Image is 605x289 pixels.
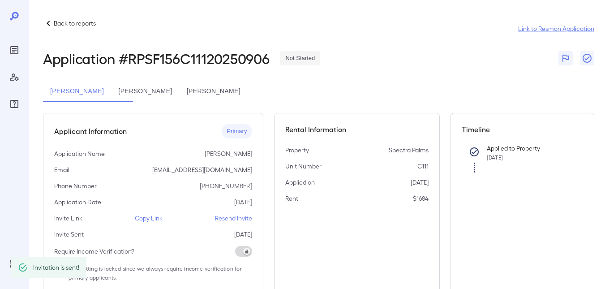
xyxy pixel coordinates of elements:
div: FAQ [7,97,21,111]
p: Require Income Verification? [54,247,134,256]
button: Close Report [580,51,594,65]
p: Applied on [285,178,315,187]
button: Flag Report [558,51,573,65]
p: Application Date [54,198,101,207]
button: [PERSON_NAME] [111,81,179,102]
div: Manage Users [7,70,21,84]
p: Back to reports [54,19,96,28]
p: Email [54,165,69,174]
p: [PERSON_NAME] [205,149,252,158]
p: Invite Sent [54,230,84,239]
p: [DATE] [234,230,252,239]
p: [DATE] [411,178,429,187]
span: This setting is locked since we always require income verification for primary applicants. [69,264,252,282]
h5: Applicant Information [54,126,127,137]
a: Link to Resman Application [518,24,594,33]
h5: Timeline [462,124,583,135]
button: [PERSON_NAME] [180,81,248,102]
p: $1684 [413,194,429,203]
span: Not Started [280,54,320,63]
p: Copy Link [135,214,163,223]
p: C111 [417,162,429,171]
h2: Application # RPSF156C11120250906 [43,50,269,66]
div: Invitation is sent! [33,259,79,276]
button: [PERSON_NAME] [43,81,111,102]
p: [EMAIL_ADDRESS][DOMAIN_NAME] [152,165,252,174]
p: Unit Number [285,162,322,171]
p: Application Name [54,149,105,158]
p: Phone Number [54,181,97,190]
p: Resend Invite [215,214,252,223]
span: Primary [222,127,253,136]
p: Property [285,146,309,155]
p: [PHONE_NUMBER] [200,181,252,190]
p: [DATE] [234,198,252,207]
div: Reports [7,43,21,57]
p: Applied to Property [487,144,569,153]
div: Log Out [7,257,21,271]
p: Rent [285,194,298,203]
h5: Rental Information [285,124,428,135]
p: Spectra Palms [389,146,429,155]
p: Invite Link [54,214,82,223]
span: [DATE] [487,154,503,160]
